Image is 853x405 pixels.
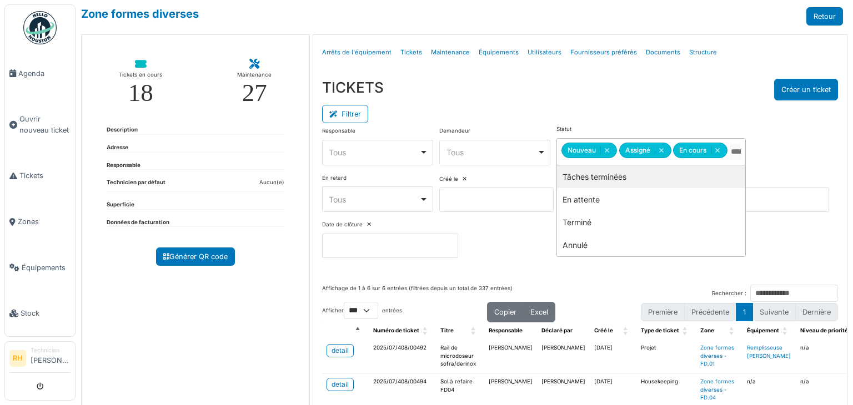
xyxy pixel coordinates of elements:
div: detail [332,346,349,356]
dt: Données de facturation [107,219,169,227]
div: 18 [128,80,153,105]
div: Tâches terminées [557,165,745,188]
span: Créé le: Activate to sort [623,322,630,340]
a: RH Technicien[PERSON_NAME] [9,346,71,373]
span: Excel [530,308,548,316]
div: En cours [673,143,727,158]
label: Afficher entrées [322,302,402,319]
a: Agenda [5,50,75,97]
td: Rail de microdoseur sofra/derinox [436,340,484,373]
label: Rechercher : [712,290,746,298]
dd: Aucun(e) [259,179,284,187]
span: Titre [440,327,454,333]
dt: Superficie [107,201,134,209]
dt: Responsable [107,161,141,170]
a: Équipements [474,39,523,65]
a: Ouvrir nouveau ticket [5,97,75,153]
nav: pagination [641,303,838,321]
button: Remove item: 'ongoing' [711,146,724,154]
span: Zone [700,327,714,333]
div: Nouveau [561,143,617,158]
div: Assigné [619,143,671,158]
button: Copier [487,302,524,322]
a: Zone formes diverses - FD.01 [700,345,734,367]
label: Date de clôture [322,221,363,229]
span: Copier [494,308,516,316]
td: [DATE] [590,340,636,373]
a: Tickets [5,153,75,199]
li: [PERSON_NAME] [31,346,71,370]
div: detail [332,379,349,389]
div: Tous [329,194,419,205]
span: Type de ticket [641,327,679,333]
div: 27 [242,80,267,105]
label: Créé le [439,175,458,184]
span: Zone: Activate to sort [729,322,736,340]
a: Structure [685,39,721,65]
a: Remplisseuse [PERSON_NAME] [747,345,791,359]
div: Annulé [557,234,745,256]
label: En retard [322,174,347,183]
div: Maintenance [237,69,272,80]
button: Créer un ticket [774,79,838,100]
label: Demandeur [439,127,470,135]
span: Numéro de ticket: Activate to sort [423,322,429,340]
dt: Technicien par défaut [107,179,165,191]
a: Tickets en cours 18 [110,50,171,114]
button: Excel [523,302,555,322]
span: Responsable [489,327,523,333]
button: 1 [736,303,753,321]
button: Remove item: 'assigned' [655,146,668,154]
span: Ouvrir nouveau ticket [19,114,71,135]
a: Équipements [5,245,75,291]
span: Créé le [594,327,613,333]
div: Affichage de 1 à 6 sur 6 entrées (filtrées depuis un total de 337 entrées) [322,285,513,302]
label: Responsable [322,127,355,135]
span: Niveau de priorité [800,327,848,333]
a: Fournisseurs préférés [566,39,641,65]
h3: TICKETS [322,79,384,96]
div: Tickets en cours [119,69,162,80]
a: Arrêts de l'équipement [318,39,396,65]
a: detail [327,378,354,391]
dt: Description [107,126,138,134]
span: Numéro de ticket [373,327,419,333]
a: Utilisateurs [523,39,566,65]
span: Agenda [18,68,71,79]
td: Projet [636,340,696,373]
span: Équipements [22,262,71,273]
div: Technicien [31,346,71,355]
dt: Adresse [107,144,128,152]
a: Générer QR code [156,247,235,266]
a: Zone formes diverses - FD.04 [700,378,734,401]
input: Tous [730,144,741,160]
img: Badge_color-CXgf-gQk.svg [23,11,57,44]
a: Documents [641,39,685,65]
div: Tous [329,146,419,158]
label: Statut [556,125,571,134]
a: Maintenance 27 [228,50,281,114]
span: Équipement: Activate to sort [782,322,789,340]
td: 2025/07/408/00492 [369,340,436,373]
span: Stock [21,308,71,318]
span: Équipement [747,327,779,333]
span: Type de ticket: Activate to sort [683,322,689,340]
span: Titre: Activate to sort [471,322,478,340]
div: En attente [557,188,745,211]
span: Déclaré par [541,327,573,333]
a: Zones [5,199,75,245]
td: [PERSON_NAME] [537,340,590,373]
button: Filtrer [322,105,368,123]
span: Tickets [19,170,71,181]
li: RH [9,350,26,367]
a: Zone formes diverses [81,7,199,21]
a: Tickets [396,39,426,65]
select: Afficherentrées [344,302,378,319]
a: Stock [5,291,75,337]
td: [PERSON_NAME] [484,340,537,373]
div: Terminé [557,211,745,234]
a: detail [327,344,354,357]
span: Zones [18,216,71,227]
button: Remove item: 'new' [600,146,613,154]
div: Tous [446,146,537,158]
